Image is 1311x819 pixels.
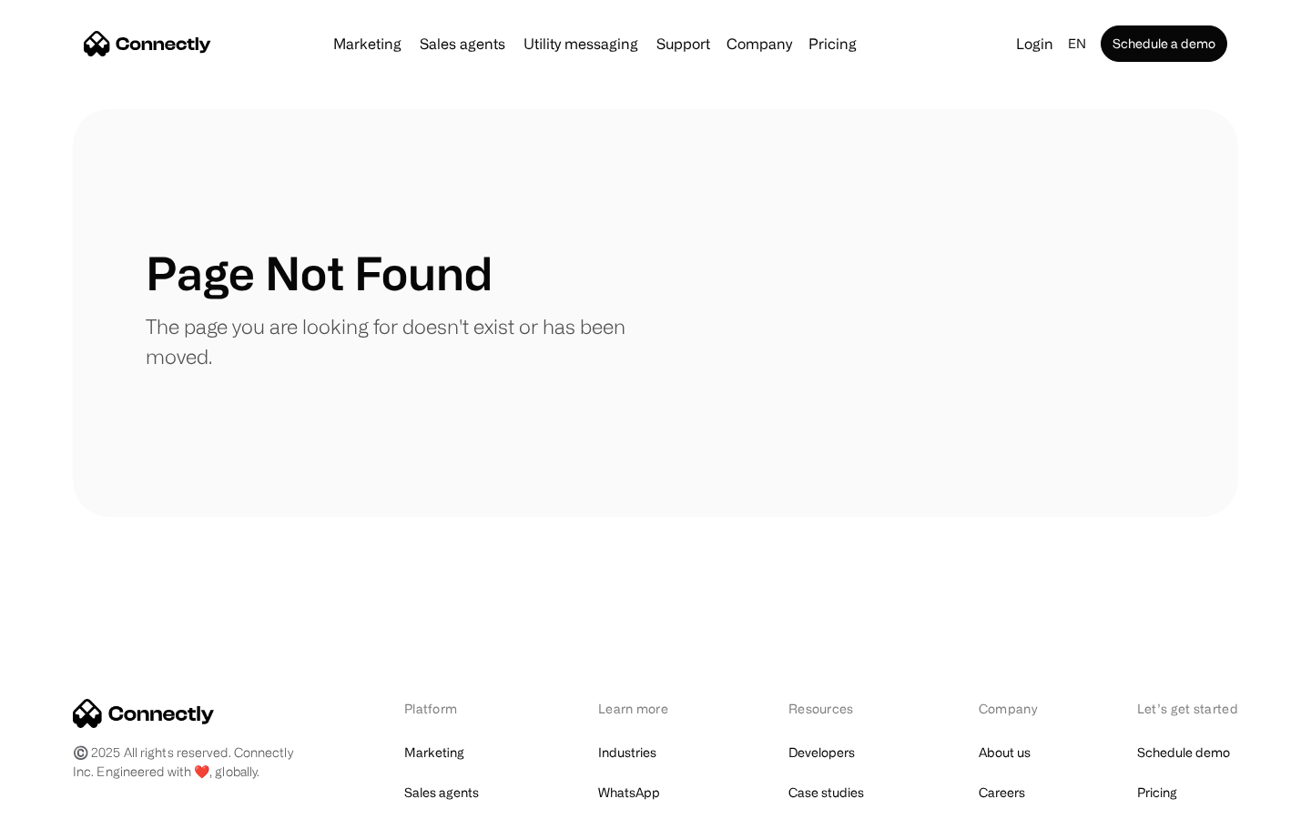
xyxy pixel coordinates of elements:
[36,787,109,813] ul: Language list
[979,699,1042,718] div: Company
[801,36,864,51] a: Pricing
[788,740,855,765] a: Developers
[1009,31,1061,56] a: Login
[598,780,660,805] a: WhatsApp
[979,740,1031,765] a: About us
[1101,25,1227,62] a: Schedule a demo
[404,699,503,718] div: Platform
[1137,780,1177,805] a: Pricing
[727,31,792,56] div: Company
[979,780,1025,805] a: Careers
[326,36,409,51] a: Marketing
[516,36,645,51] a: Utility messaging
[598,699,694,718] div: Learn more
[788,780,864,805] a: Case studies
[1137,740,1230,765] a: Schedule demo
[412,36,513,51] a: Sales agents
[18,785,109,813] aside: Language selected: English
[649,36,717,51] a: Support
[1137,699,1238,718] div: Let’s get started
[598,740,656,765] a: Industries
[404,780,479,805] a: Sales agents
[788,699,884,718] div: Resources
[146,246,493,300] h1: Page Not Found
[146,311,655,371] p: The page you are looking for doesn't exist or has been moved.
[404,740,464,765] a: Marketing
[1068,31,1086,56] div: en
